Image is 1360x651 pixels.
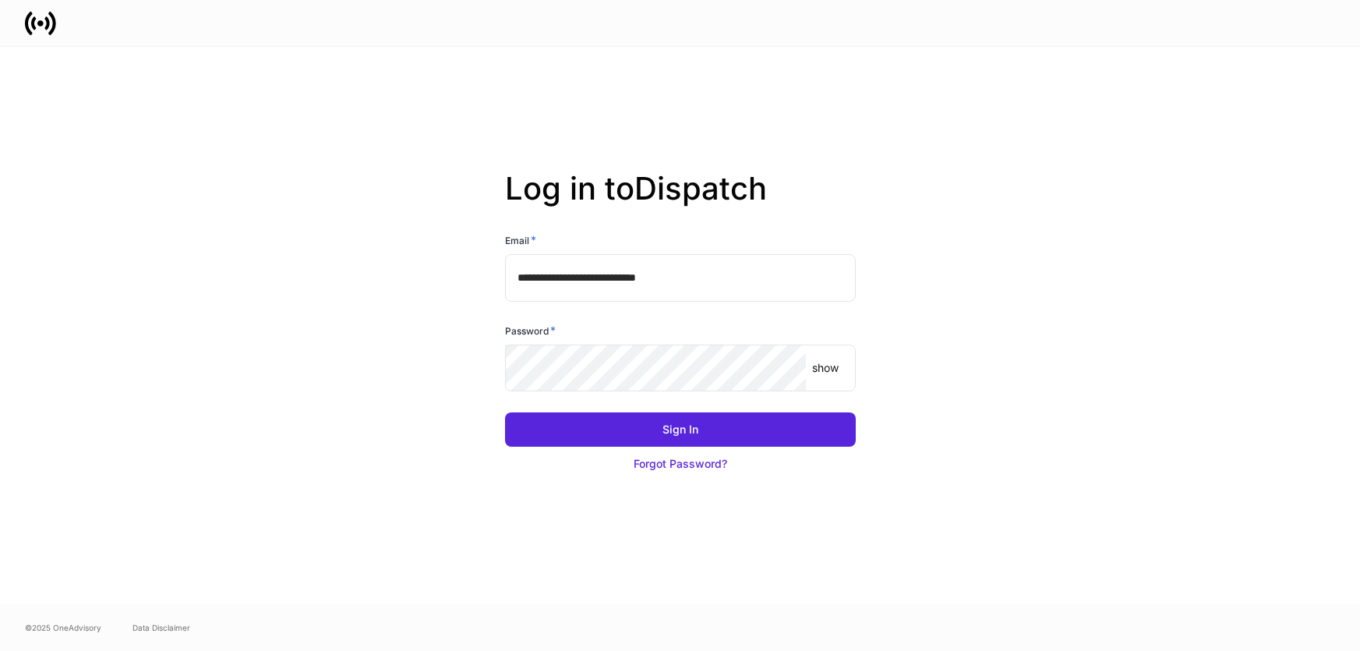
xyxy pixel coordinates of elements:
h6: Password [505,323,556,338]
h2: Log in to Dispatch [505,170,856,232]
a: Data Disclaimer [132,621,190,634]
div: Forgot Password? [634,456,727,472]
button: Sign In [505,412,856,447]
button: Forgot Password? [505,447,856,481]
h6: Email [505,232,536,248]
p: show [812,360,839,376]
span: © 2025 OneAdvisory [25,621,101,634]
div: Sign In [662,422,698,437]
